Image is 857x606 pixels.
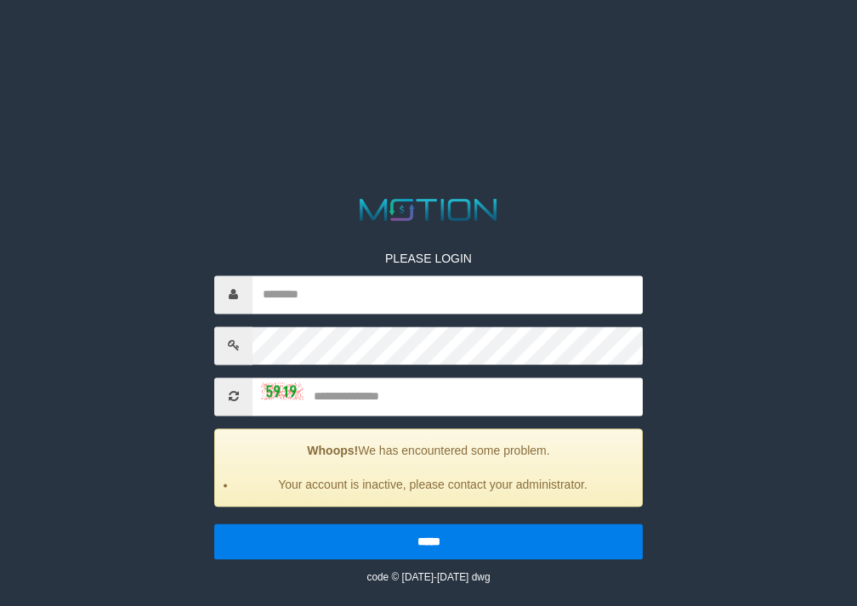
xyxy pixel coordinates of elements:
img: MOTION_logo.png [354,195,503,224]
small: code © [DATE]-[DATE] dwg [366,571,490,583]
img: captcha [261,382,304,399]
strong: Whoops! [307,444,358,457]
div: We has encountered some problem. [214,428,643,507]
p: PLEASE LOGIN [214,250,643,267]
li: Your account is inactive, please contact your administrator. [236,476,629,493]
